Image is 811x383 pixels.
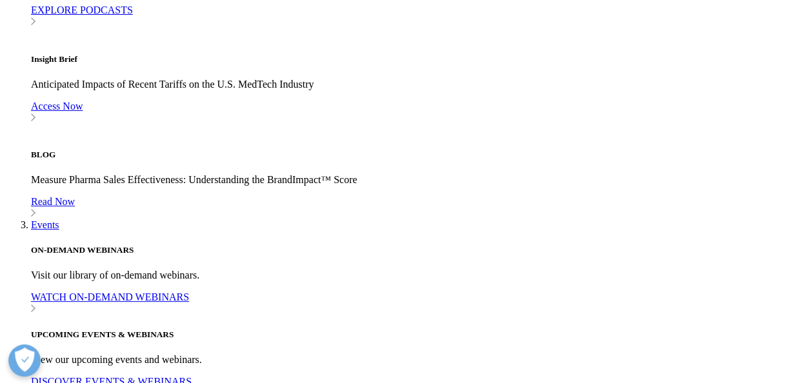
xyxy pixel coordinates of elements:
h5: UPCOMING EVENTS & WEBINARS [31,329,806,340]
a: Access Now [31,101,806,124]
h5: Insight Brief [31,54,806,64]
p: Visit our library of on-demand webinars. [31,270,806,281]
a: WATCH ON-DEMAND WEBINARS [31,291,806,315]
a: Events [31,219,59,230]
button: Open Preferences [8,344,41,377]
h5: ON-DEMAND WEBINARS [31,245,806,255]
p: Measure Pharma Sales Effectiveness: Understanding the BrandImpact™ Score [31,174,806,186]
a: EXPLORE PODCASTS [31,5,806,28]
p: View our upcoming events and webinars. [31,354,806,366]
a: Read Now [31,196,806,219]
h5: BLOG [31,150,806,160]
p: Anticipated Impacts of Recent Tariffs on the U.S. MedTech Industry [31,79,806,90]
